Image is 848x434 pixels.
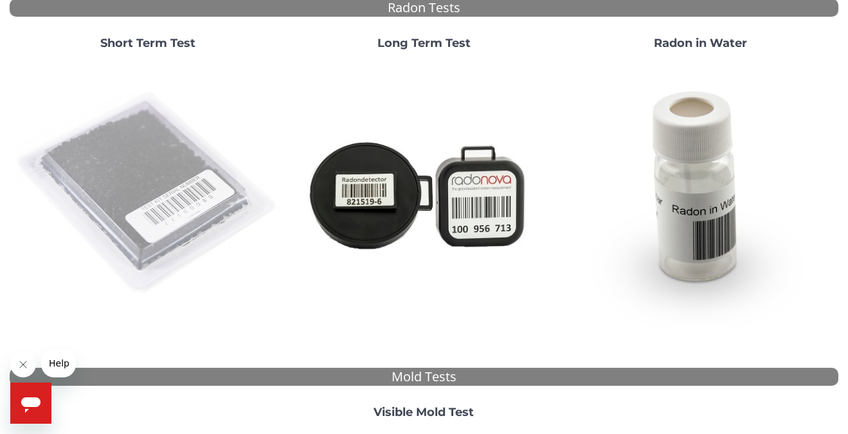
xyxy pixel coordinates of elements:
[291,60,557,327] img: Radtrak2vsRadtrak3.jpg
[654,36,747,50] strong: Radon in Water
[100,36,195,50] strong: Short Term Test
[10,368,838,386] div: Mold Tests
[10,352,36,377] iframe: Close message
[15,60,281,327] img: ShortTerm.jpg
[10,383,51,424] iframe: Button to launch messaging window
[567,60,833,327] img: RadoninWater.jpg
[377,36,471,50] strong: Long Term Test
[41,349,76,377] iframe: Message from company
[374,405,474,419] strong: Visible Mold Test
